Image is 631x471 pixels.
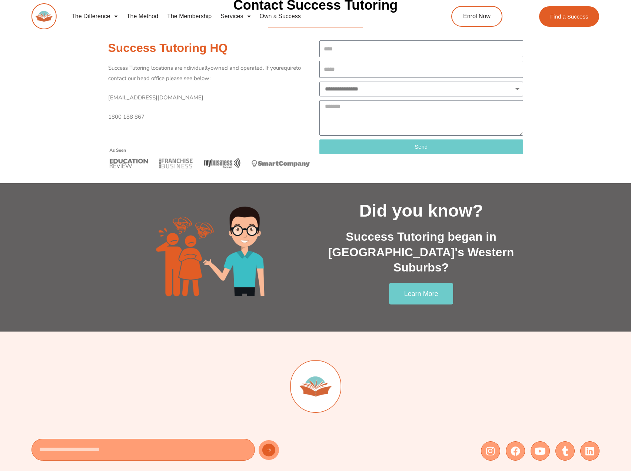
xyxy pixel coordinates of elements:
span: Send [415,144,428,149]
a: Enrol Now [451,6,502,27]
a: Services [216,8,255,25]
span: Find a Success [550,14,588,19]
span: [EMAIL_ADDRESS][DOMAIN_NAME] [108,94,203,101]
span: Enrol Now [463,13,491,19]
span: Learn More [404,290,438,297]
h2: Success Tutoring began in [GEOGRAPHIC_DATA]'s Western Suburbs? [319,229,523,276]
p: individually require [108,63,312,84]
img: Year 7 Assessments [155,196,266,307]
form: New Form [31,439,312,464]
span: Success Tutoring locations are [108,64,182,72]
span: owned and operated. If you [210,64,279,72]
a: Learn More [389,283,453,304]
a: Own a Success [255,8,305,25]
a: The Membership [163,8,216,25]
a: The Difference [67,8,122,25]
button: Send [319,139,523,154]
h2: Did you know? [319,199,523,222]
nav: Menu [67,8,419,25]
a: Find a Success [539,6,600,27]
span: 1800 188 867 [108,113,145,121]
form: New Form [319,40,523,158]
h2: Success Tutoring HQ [108,40,312,56]
a: The Method [122,8,163,25]
img: Success Tutoring Featured in [108,139,312,179]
